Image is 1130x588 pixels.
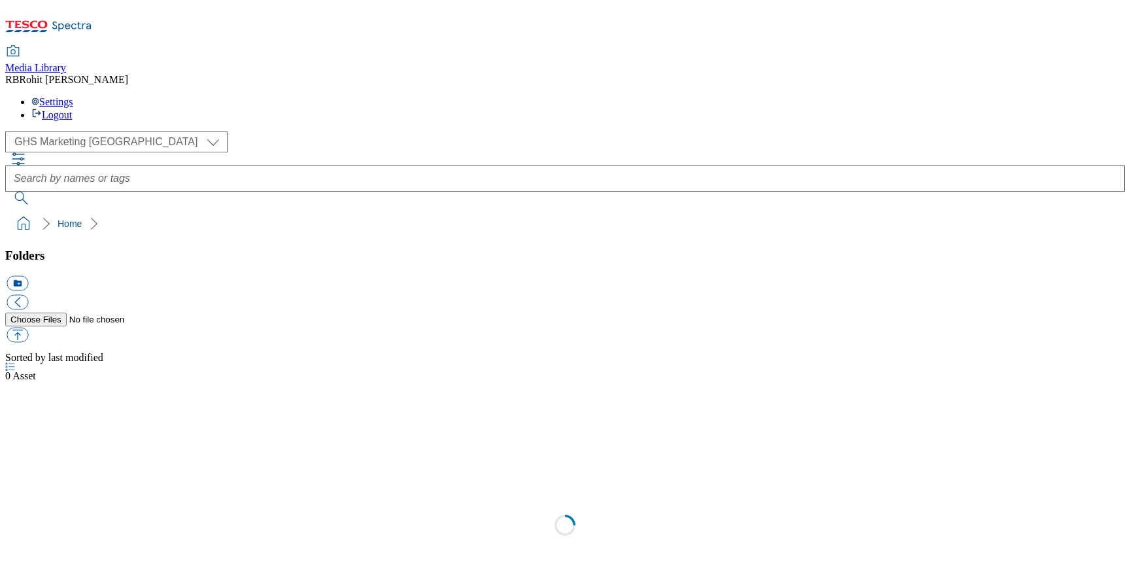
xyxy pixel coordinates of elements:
span: Asset [5,370,36,381]
h3: Folders [5,249,1125,263]
a: home [13,213,34,234]
span: Media Library [5,62,66,73]
input: Search by names or tags [5,165,1125,192]
a: Media Library [5,46,66,74]
nav: breadcrumb [5,211,1125,236]
span: 0 [5,370,12,381]
a: Logout [31,109,72,120]
a: Settings [31,96,73,107]
a: Home [58,218,82,229]
span: RB [5,74,19,85]
span: Rohit [PERSON_NAME] [19,74,128,85]
span: Sorted by last modified [5,352,103,363]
